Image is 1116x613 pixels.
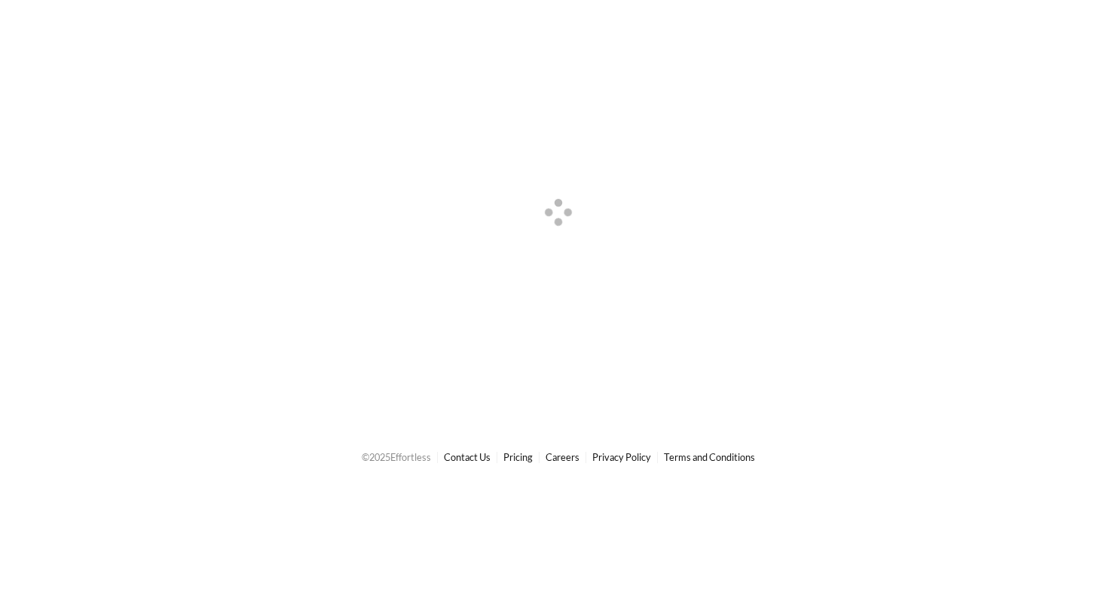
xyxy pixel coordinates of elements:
[664,451,755,463] a: Terms and Conditions
[362,451,431,463] span: © 2025 Effortless
[503,451,533,463] a: Pricing
[444,451,491,463] a: Contact Us
[592,451,651,463] a: Privacy Policy
[546,451,579,463] a: Careers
